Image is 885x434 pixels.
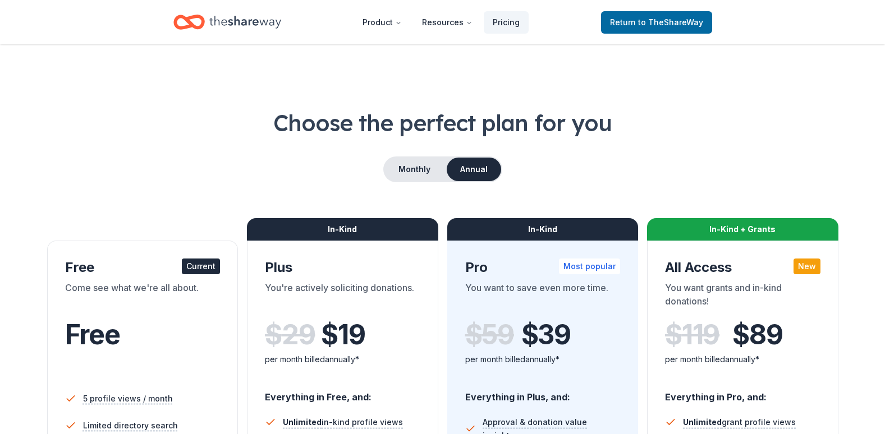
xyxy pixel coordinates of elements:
span: 5 profile views / month [83,392,173,405]
span: Unlimited [683,417,722,427]
div: Most popular [559,258,620,274]
a: Pricing [484,11,529,34]
span: Return [610,16,703,29]
div: Everything in Pro, and: [665,381,820,404]
span: grant profile views [683,417,796,427]
a: Returnto TheShareWay [601,11,712,34]
button: Resources [413,11,482,34]
div: You want grants and in-kind donations! [665,281,820,312]
div: per month billed annually* [465,353,621,366]
div: In-Kind [247,218,438,241]
div: Plus [265,258,420,276]
div: You're actively soliciting donations. [265,281,420,312]
button: Annual [447,158,501,181]
a: Home [173,9,281,35]
div: In-Kind + Grants [647,218,838,241]
div: You want to save even more time. [465,281,621,312]
h1: Choose the perfect plan for you [45,107,840,138]
span: in-kind profile views [283,417,403,427]
span: Free [65,318,120,351]
div: Current [182,258,220,274]
div: per month billed annually* [665,353,820,366]
button: Monthly [384,158,444,181]
span: Limited directory search [83,419,178,432]
div: Pro [465,258,621,276]
span: $ 39 [521,319,571,350]
div: Everything in Plus, and: [465,381,621,404]
div: per month billed annually* [265,353,420,366]
div: Free [65,258,221,276]
button: Product [354,11,411,34]
span: $ 19 [321,319,365,350]
nav: Main [354,9,529,35]
div: In-Kind [447,218,639,241]
span: Unlimited [283,417,322,427]
div: Come see what we're all about. [65,281,221,312]
span: to TheShareWay [638,17,703,27]
span: $ 89 [732,319,782,350]
div: New [794,258,820,274]
div: All Access [665,258,820,276]
div: Everything in Free, and: [265,381,420,404]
